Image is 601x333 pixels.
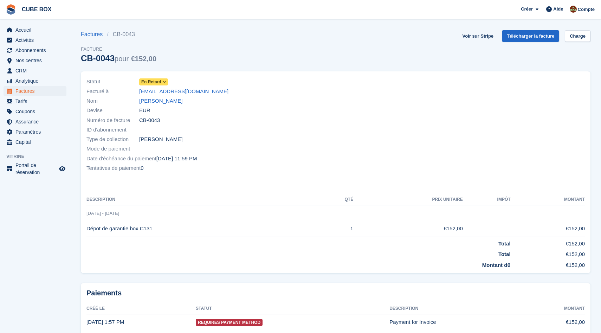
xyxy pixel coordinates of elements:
[86,155,156,163] span: Date d'échéance du paiement
[15,127,58,137] span: Paramètres
[15,86,58,96] span: Factures
[6,4,16,15] img: stora-icon-8386f47178a22dfd0bd8f6a31ec36ba5ce8667c1dd55bd0f319d3a0aa187defe.svg
[4,127,66,137] a: menu
[4,45,66,55] a: menu
[15,56,58,65] span: Nos centres
[4,76,66,86] a: menu
[459,30,496,42] a: Voir sur Stripe
[86,303,196,314] th: Créé le
[196,303,389,314] th: Statut
[15,107,58,116] span: Coupons
[389,303,524,314] th: Description
[511,237,585,248] td: €152,00
[570,6,577,13] img: alex soubira
[498,241,511,246] strong: Total
[15,76,58,86] span: Analytique
[15,66,58,76] span: CRM
[86,97,139,105] span: Nom
[511,248,585,258] td: €152,00
[4,96,66,106] a: menu
[19,4,54,15] a: CUBE BOX
[578,6,595,13] span: Compte
[86,164,141,172] span: Tentatives de paiement
[15,117,58,127] span: Assurance
[86,221,322,237] td: Dépot de garantie box C131
[463,194,511,205] th: Impôt
[511,194,585,205] th: Montant
[81,46,156,53] span: Facture
[322,221,353,237] td: 1
[4,66,66,76] a: menu
[15,25,58,35] span: Accueil
[81,53,156,63] div: CB-0043
[565,30,590,42] a: Charge
[139,78,168,86] a: En retard
[139,135,182,143] span: [PERSON_NAME]
[15,137,58,147] span: Capital
[353,194,463,205] th: Prix unitaire
[141,164,143,172] span: 0
[86,194,322,205] th: Description
[502,30,559,42] a: Télécharger la facture
[131,55,156,63] span: €152,00
[511,258,585,269] td: €152,00
[511,221,585,237] td: €152,00
[15,45,58,55] span: Abonnements
[115,55,129,63] span: pour
[139,88,228,96] a: [EMAIL_ADDRESS][DOMAIN_NAME]
[86,88,139,96] span: Facturé à
[139,107,150,115] span: EUR
[6,153,70,160] span: Vitrine
[353,221,463,237] td: €152,00
[15,96,58,106] span: Tarifs
[86,289,585,297] h2: Paiements
[81,30,107,39] a: Factures
[482,262,511,268] strong: Montant dû
[15,35,58,45] span: Activités
[498,251,511,257] strong: Total
[86,107,139,115] span: Devise
[86,211,119,216] span: [DATE] - [DATE]
[4,162,66,176] a: menu
[139,97,182,105] a: [PERSON_NAME]
[156,155,197,163] time: 2025-06-25 21:59:59 UTC
[86,78,139,86] span: Statut
[81,30,156,39] nav: breadcrumbs
[525,303,585,314] th: Montant
[15,162,58,176] span: Portail de réservation
[86,116,139,124] span: Numéro de facture
[4,107,66,116] a: menu
[521,6,533,13] span: Créer
[4,137,66,147] a: menu
[86,126,139,134] span: ID d'abonnement
[196,319,263,326] span: Requires Payment Method
[4,56,66,65] a: menu
[58,165,66,173] a: Boutique d'aperçu
[553,6,563,13] span: Aide
[139,116,160,124] span: CB-0043
[322,194,353,205] th: Qté
[141,79,161,85] span: En retard
[86,135,139,143] span: Type de collection
[4,35,66,45] a: menu
[4,117,66,127] a: menu
[4,86,66,96] a: menu
[525,314,585,330] td: €152,00
[86,145,139,153] span: Mode de paiement
[4,25,66,35] a: menu
[86,319,124,325] time: 2025-06-25 11:57:17 UTC
[389,314,524,330] td: Payment for Invoice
